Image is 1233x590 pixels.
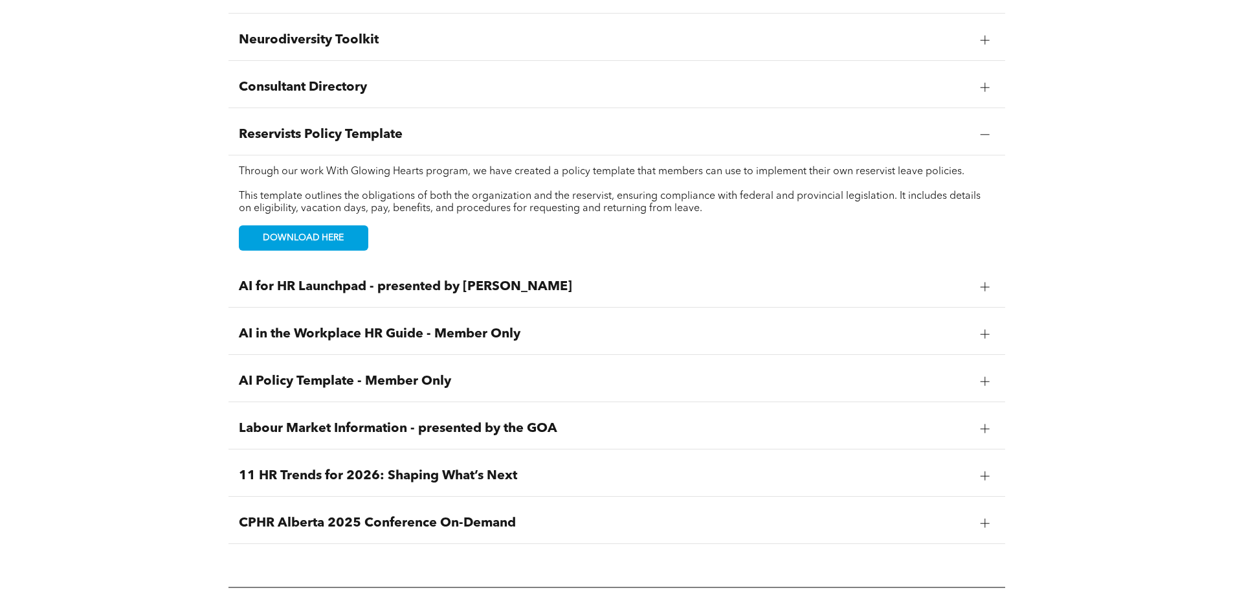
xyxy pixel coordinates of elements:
span: Neurodiversity Toolkit [239,32,970,48]
span: AI in the Workplace HR Guide - Member Only [239,326,970,342]
span: 11 HR Trends for 2026: Shaping What’s Next [239,468,970,484]
span: AI Policy Template - Member Only [239,374,970,389]
span: DOWNLOAD HERE [252,226,355,250]
span: Labour Market Information - presented by the GOA [239,421,970,437]
span: Reservists Policy Template [239,127,970,142]
p: Through our work With Glowing Hearts program, we have created a policy template that members can ... [239,166,995,178]
p: This template outlines the obligations of both the organization and the reservist, ensuring compl... [239,190,995,215]
span: Consultant Directory [239,80,970,95]
span: CPHR Alberta 2025 Conference On-Demand [239,516,970,531]
a: DOWNLOAD HERE [239,225,368,251]
span: AI for HR Launchpad - presented by [PERSON_NAME] [239,279,970,295]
